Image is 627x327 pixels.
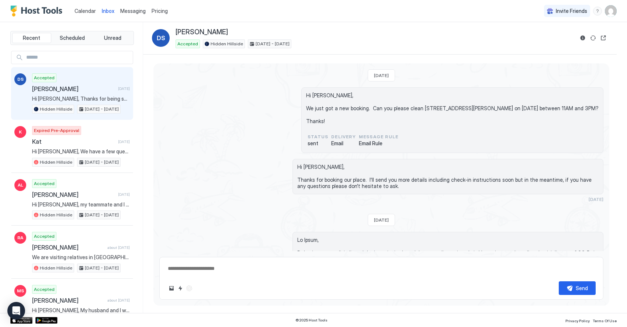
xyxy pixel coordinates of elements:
span: Hi [PERSON_NAME], Thanks for being such a great guest. We we gave you a 5* review and posted for ... [32,95,130,102]
span: Accepted [34,286,55,293]
span: Hi [PERSON_NAME], my teammate and I are coming to town for the Chequamegon bike race. Looking for... [32,201,130,208]
span: about [DATE] [107,245,130,250]
span: Recent [23,35,40,41]
span: Message Rule [359,133,398,140]
span: Hidden Hillside [40,212,72,218]
span: AL [18,182,23,188]
span: Accepted [34,180,55,187]
div: Open Intercom Messenger [7,302,25,320]
span: [DATE] [118,139,130,144]
span: Accepted [34,233,55,240]
span: Hi [PERSON_NAME], Thanks for booking our place. I'll send you more details including check-in ins... [297,164,599,189]
span: [DATE] [374,73,389,78]
button: Reservation information [578,34,587,42]
div: Send [576,284,588,292]
span: Hidden Hillside [40,106,72,112]
span: [PERSON_NAME] [32,85,115,93]
span: [DATE] [589,196,603,202]
span: Unread [104,35,121,41]
span: DS [17,76,24,83]
span: MS [17,288,24,294]
span: Messaging [120,8,146,14]
span: about [DATE] [107,298,130,303]
span: Expired Pre-Approval [34,127,79,134]
div: User profile [605,5,617,17]
span: Hidden Hillside [40,265,72,271]
span: [DATE] [374,217,389,223]
a: App Store [10,317,32,324]
span: Kat [32,138,115,145]
a: Privacy Policy [565,316,590,324]
span: Accepted [34,74,55,81]
input: Input Field [23,51,133,64]
span: Inbox [102,8,114,14]
span: Hidden Hillside [40,159,72,166]
button: Upload image [167,284,176,293]
button: Scheduled [53,33,92,43]
a: Calendar [75,7,96,15]
span: [PERSON_NAME] [32,297,104,304]
span: sent [308,140,328,147]
span: Scheduled [60,35,85,41]
span: Hi [PERSON_NAME], We have a few questions, could you please review and advise ? 1. Is there a pet... [32,148,130,155]
span: Calendar [75,8,96,14]
span: Invite Friends [556,8,587,14]
div: menu [593,7,602,15]
button: Send [559,281,596,295]
span: Hi [PERSON_NAME], We just got a new booking. Can you please clean [STREET_ADDRESS][PERSON_NAME] o... [306,92,599,125]
span: [DATE] - [DATE] [85,106,119,112]
span: © 2025 Host Tools [295,318,328,323]
span: [DATE] - [DATE] [85,159,119,166]
span: Hi [PERSON_NAME], My husband and I will be traveling to Cable to watch our daughter race in the X... [32,307,130,314]
button: Recent [12,33,51,43]
a: Host Tools Logo [10,6,66,17]
span: [DATE] [118,86,130,91]
a: Messaging [120,7,146,15]
span: K [19,129,22,135]
button: Sync reservation [589,34,597,42]
span: Pricing [152,8,168,14]
div: tab-group [10,31,134,45]
span: [DATE] - [DATE] [85,212,119,218]
span: Email [331,140,356,147]
button: Open reservation [599,34,608,42]
span: Delivery [331,133,356,140]
span: [PERSON_NAME] [32,244,104,251]
button: Unread [93,33,132,43]
span: [PERSON_NAME] [176,28,228,36]
span: DS [157,34,165,42]
a: Terms Of Use [593,316,617,324]
a: Inbox [102,7,114,15]
span: Terms Of Use [593,319,617,323]
span: Privacy Policy [565,319,590,323]
button: Quick reply [176,284,185,293]
span: We are visiting relatives in [GEOGRAPHIC_DATA]. We might have 2 more relatives join us but don’t ... [32,254,130,261]
span: [PERSON_NAME] [32,191,115,198]
span: Hidden Hillside [211,41,243,47]
span: status [308,133,328,140]
span: Accepted [177,41,198,47]
span: Email Rule [359,140,398,147]
span: [DATE] [118,192,130,197]
span: [DATE] - [DATE] [256,41,290,47]
span: RA [17,234,23,241]
span: [DATE] - [DATE] [85,265,119,271]
a: Google Play Store [35,317,58,324]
